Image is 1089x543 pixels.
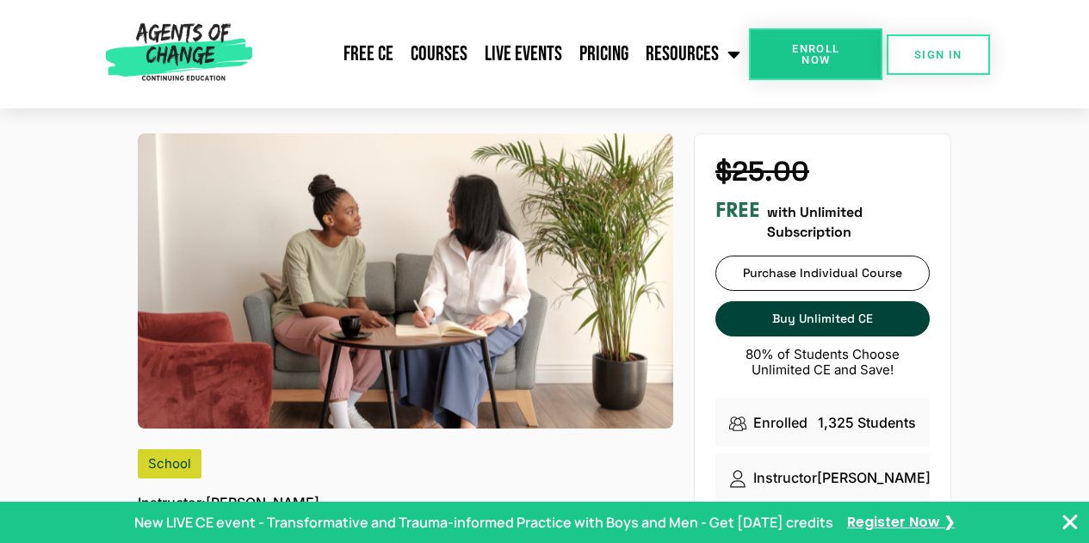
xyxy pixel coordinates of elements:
[753,412,807,433] p: Enrolled
[134,512,833,533] p: New LIVE CE event - Transformative and Trauma-informed Practice with Boys and Men - Get [DATE] cr...
[138,449,201,478] div: School
[259,33,749,76] nav: Menu
[818,412,916,433] p: 1,325 Students
[637,33,749,76] a: Resources
[772,312,873,326] span: Buy Unlimited CE
[753,467,817,488] p: Instructor
[138,492,319,513] p: [PERSON_NAME]
[138,492,206,513] span: Instructor:
[817,467,931,488] p: [PERSON_NAME]
[715,256,930,291] a: Purchase Individual Course
[335,33,402,76] a: Free CE
[847,513,955,532] a: Register Now ❯
[887,34,990,75] a: SIGN IN
[715,198,760,223] h3: FREE
[914,49,962,60] span: SIGN IN
[476,33,571,76] a: Live Events
[402,33,476,76] a: Courses
[715,301,930,336] a: Buy Unlimited CE
[777,43,855,65] span: Enroll Now
[571,33,637,76] a: Pricing
[749,28,882,80] a: Enroll Now
[715,155,930,188] h4: $25.00
[1060,512,1080,533] button: Close Banner
[138,133,673,429] img: Role of School Mental Health Professionals Within School Mental Health Systems (1.5 General CE Cr...
[715,347,930,378] p: 80% of Students Choose Unlimited CE and Save!
[743,266,902,281] span: Purchase Individual Course
[715,198,930,242] div: with Unlimited Subscription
